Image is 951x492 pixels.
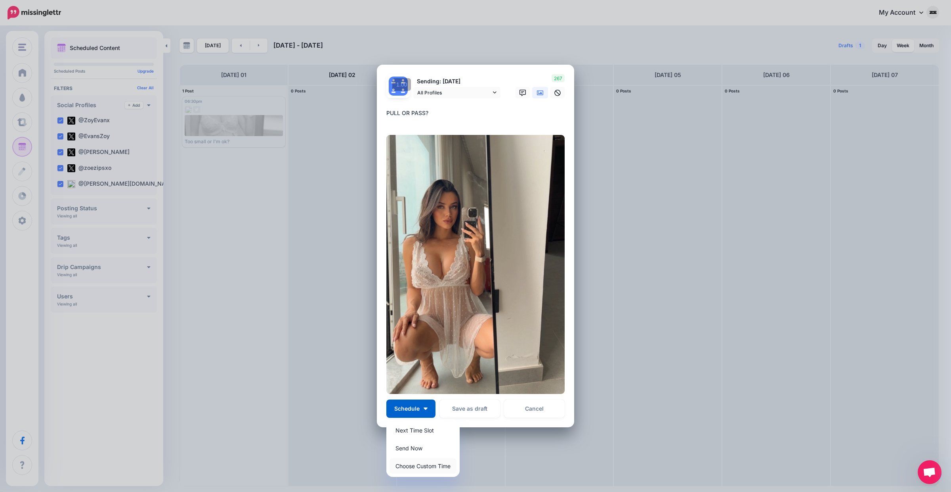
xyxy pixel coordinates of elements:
img: arrow-down-white.png [424,407,428,410]
span: All Profiles [417,88,491,97]
a: Next Time Slot [390,423,456,438]
div: Schedule [386,419,460,477]
p: Sending: [DATE] [413,77,500,86]
img: user_default_image.png [389,77,398,86]
img: user_default_image.png [389,86,398,96]
a: Cancel [504,400,565,418]
a: Send Now [390,440,456,456]
img: VKPX020HRUFQS65TRDFCOCMKTGZ140Q6.png [386,135,565,394]
span: 267 [552,74,565,82]
div: PULL OR PASS? [386,108,569,118]
a: Choose Custom Time [390,458,456,474]
a: All Profiles [413,87,500,98]
span: Schedule [394,406,420,411]
img: user_default_image.png [398,86,408,96]
button: Schedule [386,400,435,418]
button: Save as draft [439,400,500,418]
img: user_default_image.png [398,77,408,86]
